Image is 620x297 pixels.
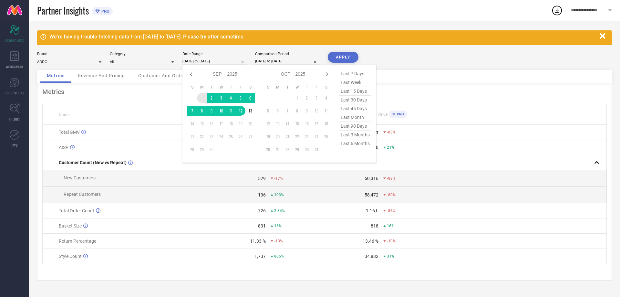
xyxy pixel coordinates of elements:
[216,93,226,103] td: Wed Sep 03 2025
[216,106,226,116] td: Wed Sep 10 2025
[339,139,371,148] span: last 6 months
[64,175,96,180] span: New Customers
[245,132,255,142] td: Sat Sep 27 2025
[387,193,396,197] span: -80%
[321,93,331,103] td: Sat Oct 04 2025
[245,106,255,116] td: Sat Sep 13 2025
[371,223,378,228] div: 818
[302,85,312,90] th: Thursday
[339,113,371,122] span: last month
[245,85,255,90] th: Saturday
[250,239,266,244] div: 11.33 %
[59,208,94,213] span: Total Order Count
[207,106,216,116] td: Tue Sep 09 2025
[5,38,24,43] span: SCORECARDS
[59,239,96,244] span: Return Percentage
[312,119,321,129] td: Fri Oct 17 2025
[187,119,197,129] td: Sun Sep 14 2025
[363,239,378,244] div: 13.46 %
[258,208,266,213] div: 726
[292,93,302,103] td: Wed Oct 01 2025
[302,145,312,154] td: Thu Oct 30 2025
[110,52,174,56] div: Category
[245,93,255,103] td: Sat Sep 06 2025
[216,119,226,129] td: Wed Sep 17 2025
[49,34,596,40] div: We're having trouble fetching data from [DATE] to [DATE]. Please try after sometime.
[273,106,283,116] td: Mon Oct 06 2025
[226,119,236,129] td: Thu Sep 18 2025
[197,145,207,154] td: Mon Sep 29 2025
[283,132,292,142] td: Tue Oct 21 2025
[197,106,207,116] td: Mon Sep 08 2025
[283,85,292,90] th: Tuesday
[387,254,394,259] span: 31%
[274,176,283,181] span: -17%
[302,93,312,103] td: Thu Oct 02 2025
[273,119,283,129] td: Mon Oct 13 2025
[339,87,371,96] span: last 15 days
[263,85,273,90] th: Sunday
[263,106,273,116] td: Sun Oct 05 2025
[216,132,226,142] td: Wed Sep 24 2025
[365,254,378,259] div: 34,882
[274,193,284,197] span: 103%
[312,85,321,90] th: Friday
[366,208,378,213] div: 1.16 L
[395,112,404,116] span: PRO
[387,239,396,243] span: -10%
[551,5,563,16] div: Open download list
[59,145,68,150] span: AISP
[312,145,321,154] td: Fri Oct 31 2025
[138,73,188,78] span: Customer And Orders
[207,85,216,90] th: Tuesday
[292,119,302,129] td: Wed Oct 15 2025
[339,122,371,131] span: last 90 days
[236,106,245,116] td: Fri Sep 12 2025
[302,119,312,129] td: Thu Oct 16 2025
[274,254,284,259] span: 805%
[292,132,302,142] td: Wed Oct 22 2025
[387,145,394,150] span: 21%
[273,85,283,90] th: Monday
[254,254,266,259] div: 1,737
[263,119,273,129] td: Sun Oct 12 2025
[263,132,273,142] td: Sun Oct 19 2025
[255,52,320,56] div: Comparison Period
[312,132,321,142] td: Fri Oct 24 2025
[226,93,236,103] td: Thu Sep 04 2025
[5,90,25,95] span: SUGGESTIONS
[321,106,331,116] td: Sat Oct 11 2025
[258,176,266,181] div: 529
[216,85,226,90] th: Wednesday
[12,143,18,148] span: FWD
[323,70,331,78] div: Next month
[302,106,312,116] td: Thu Oct 09 2025
[258,223,266,228] div: 831
[302,132,312,142] td: Thu Oct 23 2025
[226,106,236,116] td: Thu Sep 11 2025
[283,145,292,154] td: Tue Oct 28 2025
[273,132,283,142] td: Mon Oct 20 2025
[78,73,125,78] span: Revenue And Pricing
[321,85,331,90] th: Saturday
[197,119,207,129] td: Mon Sep 15 2025
[312,106,321,116] td: Fri Oct 10 2025
[236,93,245,103] td: Fri Sep 05 2025
[255,58,320,65] input: Select comparison period
[42,88,607,96] div: Metrics
[339,104,371,113] span: last 45 days
[339,131,371,139] span: last 3 months
[59,223,82,228] span: Basket Size
[37,4,89,17] span: Partner Insights
[274,239,283,243] span: -13%
[197,93,207,103] td: Mon Sep 01 2025
[187,85,197,90] th: Sunday
[292,145,302,154] td: Wed Oct 29 2025
[59,130,80,135] span: Total GMV
[182,52,247,56] div: Date Range
[263,145,273,154] td: Sun Oct 26 2025
[292,106,302,116] td: Wed Oct 08 2025
[207,93,216,103] td: Tue Sep 02 2025
[274,208,285,213] span: 2.84%
[258,192,266,197] div: 136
